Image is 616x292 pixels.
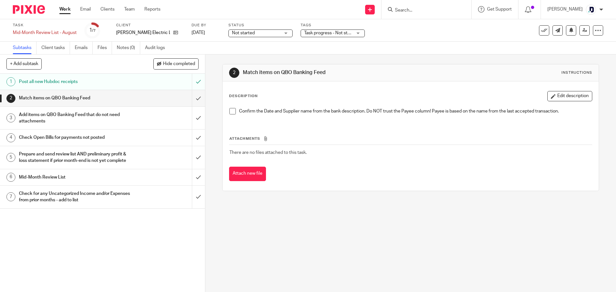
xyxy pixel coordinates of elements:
[116,23,184,28] label: Client
[229,68,239,78] div: 2
[19,93,130,103] h1: Match items on QBO Banking Feed
[153,58,199,69] button: Hide completed
[19,189,130,205] h1: Check for any Uncategorized Income and/or Expenses from prior months - add to list
[243,69,424,76] h1: Match items on QBO Banking Feed
[163,62,195,67] span: Hide completed
[13,5,45,14] img: Pixie
[89,27,96,34] div: 1
[6,77,15,86] div: 1
[6,113,15,122] div: 3
[487,7,512,12] span: Get Support
[41,42,70,54] a: Client tasks
[19,172,130,182] h1: Mid-Month Review List
[394,8,452,13] input: Search
[192,30,205,35] span: [DATE]
[228,23,293,28] label: Status
[100,6,115,13] a: Clients
[229,137,260,140] span: Attachments
[547,6,583,13] p: [PERSON_NAME]
[19,149,130,166] h1: Prepare and send review list AND preliminary profit & loss statement if prior month-end is not ye...
[301,23,365,28] label: Tags
[98,42,112,54] a: Files
[75,42,93,54] a: Emails
[13,42,37,54] a: Subtasks
[19,110,130,126] h1: Add items on QBO Banking Feed that do not need attachments
[117,42,140,54] a: Notes (0)
[80,6,91,13] a: Email
[6,133,15,142] div: 4
[124,6,135,13] a: Team
[19,133,130,142] h1: Check Open Bills for payments not posted
[19,77,130,87] h1: Post all new Hubdoc receipts
[561,70,592,75] div: Instructions
[6,192,15,201] div: 7
[547,91,592,101] button: Edit description
[116,29,170,36] p: [PERSON_NAME] Electric Ltd
[59,6,71,13] a: Work
[6,153,15,162] div: 5
[229,167,266,181] button: Attach new file
[586,4,596,15] img: deximal_460x460_FB_Twitter.png
[192,23,220,28] label: Due by
[239,108,592,114] p: Confirm the Date and Supplier name from the bank description. Do NOT trust the Payee column! Paye...
[6,58,42,69] button: + Add subtask
[13,23,77,28] label: Task
[6,173,15,182] div: 6
[144,6,160,13] a: Reports
[229,94,258,99] p: Description
[13,29,77,36] div: Mid-Month Review List - August
[6,94,15,103] div: 2
[304,31,365,35] span: Task progress - Not started + 2
[229,150,307,155] span: There are no files attached to this task.
[145,42,170,54] a: Audit logs
[232,31,255,35] span: Not started
[92,29,96,32] small: /7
